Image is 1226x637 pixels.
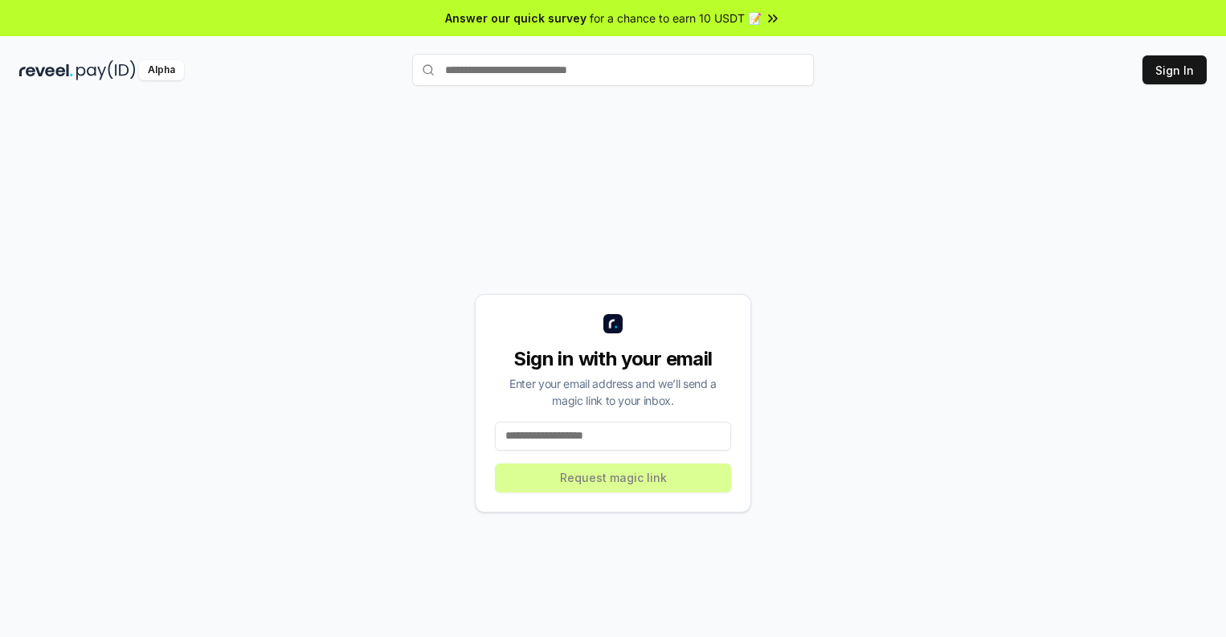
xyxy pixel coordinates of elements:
[1142,55,1207,84] button: Sign In
[590,10,762,27] span: for a chance to earn 10 USDT 📝
[495,346,731,372] div: Sign in with your email
[445,10,586,27] span: Answer our quick survey
[19,60,73,80] img: reveel_dark
[603,314,623,333] img: logo_small
[495,375,731,409] div: Enter your email address and we’ll send a magic link to your inbox.
[139,60,184,80] div: Alpha
[76,60,136,80] img: pay_id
